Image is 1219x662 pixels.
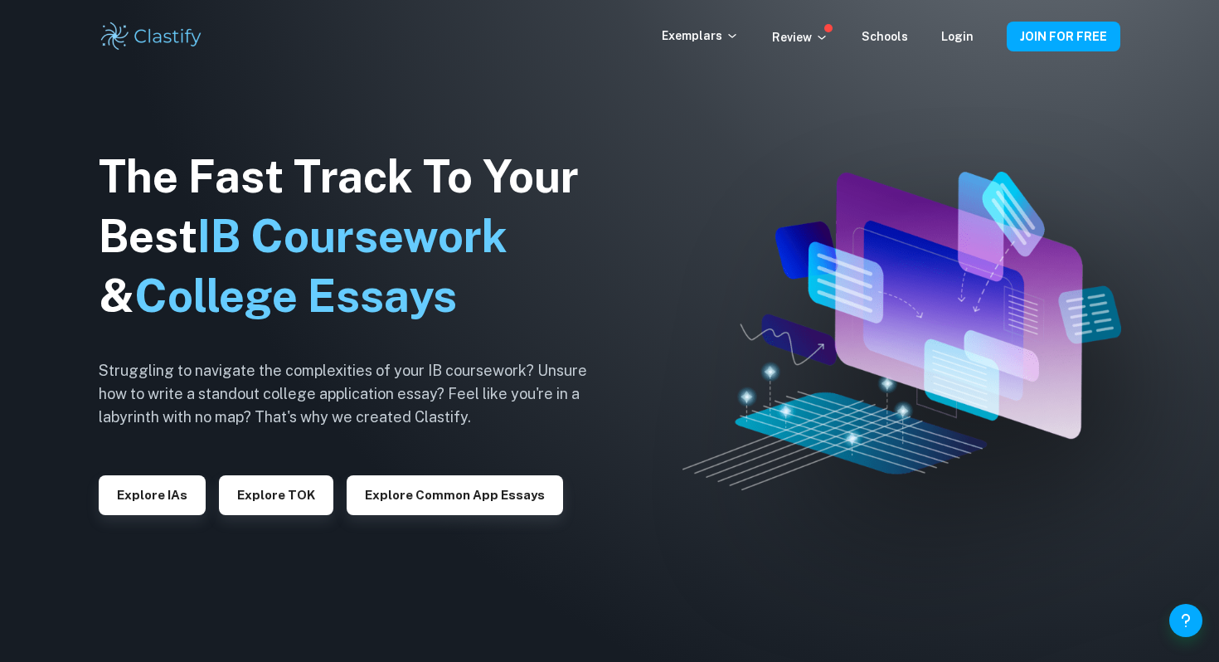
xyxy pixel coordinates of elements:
button: JOIN FOR FREE [1007,22,1120,51]
button: Help and Feedback [1169,604,1202,637]
span: College Essays [134,270,457,322]
button: Explore Common App essays [347,475,563,515]
a: Schools [862,30,908,43]
h6: Struggling to navigate the complexities of your IB coursework? Unsure how to write a standout col... [99,359,613,429]
img: Clastify hero [682,172,1122,489]
span: IB Coursework [197,210,508,262]
a: Explore TOK [219,486,333,502]
button: Explore IAs [99,475,206,515]
button: Explore TOK [219,475,333,515]
img: Clastify logo [99,20,204,53]
a: Explore IAs [99,486,206,502]
a: Login [941,30,974,43]
p: Review [772,28,828,46]
a: Explore Common App essays [347,486,563,502]
h1: The Fast Track To Your Best & [99,147,613,326]
p: Exemplars [662,27,739,45]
